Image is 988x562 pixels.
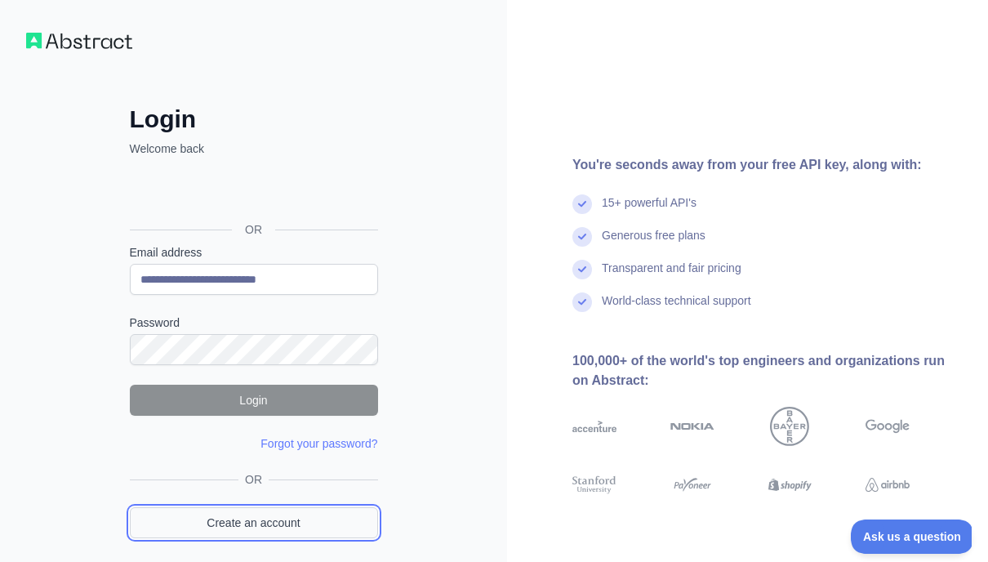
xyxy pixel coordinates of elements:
[572,407,616,446] img: accenture
[602,227,705,260] div: Generous free plans
[260,437,377,450] a: Forgot your password?
[602,194,696,227] div: 15+ powerful API's
[851,520,972,554] iframe: Toggle Customer Support
[130,105,378,134] h2: Login
[130,385,378,416] button: Login
[572,227,592,247] img: check mark
[602,260,741,292] div: Transparent and fair pricing
[602,292,751,325] div: World-class technical support
[768,474,812,496] img: shopify
[232,221,275,238] span: OR
[572,260,592,279] img: check mark
[572,292,592,312] img: check mark
[770,407,809,446] img: bayer
[130,175,375,211] div: Sign in with Google. Opens in new tab
[670,407,714,446] img: nokia
[238,471,269,488] span: OR
[572,351,962,390] div: 100,000+ of the world's top engineers and organizations run on Abstract:
[130,244,378,261] label: Email address
[670,474,714,496] img: payoneer
[130,140,378,157] p: Welcome back
[866,474,910,496] img: airbnb
[122,175,383,211] iframe: Sign in with Google Button
[130,314,378,331] label: Password
[26,33,132,49] img: Workflow
[866,407,910,446] img: google
[130,507,378,538] a: Create an account
[572,474,616,496] img: stanford university
[572,194,592,214] img: check mark
[572,155,962,175] div: You're seconds away from your free API key, along with:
